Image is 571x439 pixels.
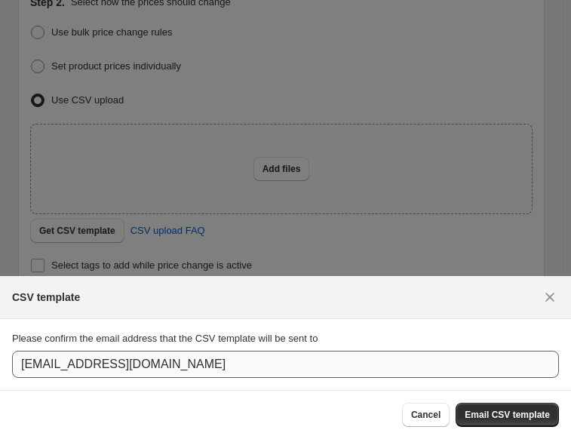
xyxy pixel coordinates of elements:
button: Email CSV template [456,403,559,427]
button: Close [538,285,562,309]
span: Cancel [411,409,441,421]
button: Cancel [402,403,450,427]
span: Email CSV template [465,409,550,421]
h2: CSV template [12,290,80,305]
span: Please confirm the email address that the CSV template will be sent to [12,333,318,344]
